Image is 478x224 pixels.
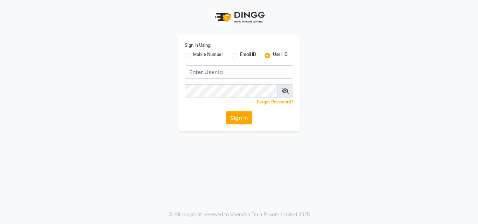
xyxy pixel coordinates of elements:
[193,51,223,60] label: Mobile Number
[273,51,288,60] label: User ID
[185,65,293,79] input: Username
[240,51,256,60] label: Email ID
[226,111,252,124] button: Sign In
[257,99,293,104] a: Forgot Password?
[185,42,211,49] label: Sign In Using:
[185,84,277,97] input: Username
[211,7,267,28] img: logo1.svg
